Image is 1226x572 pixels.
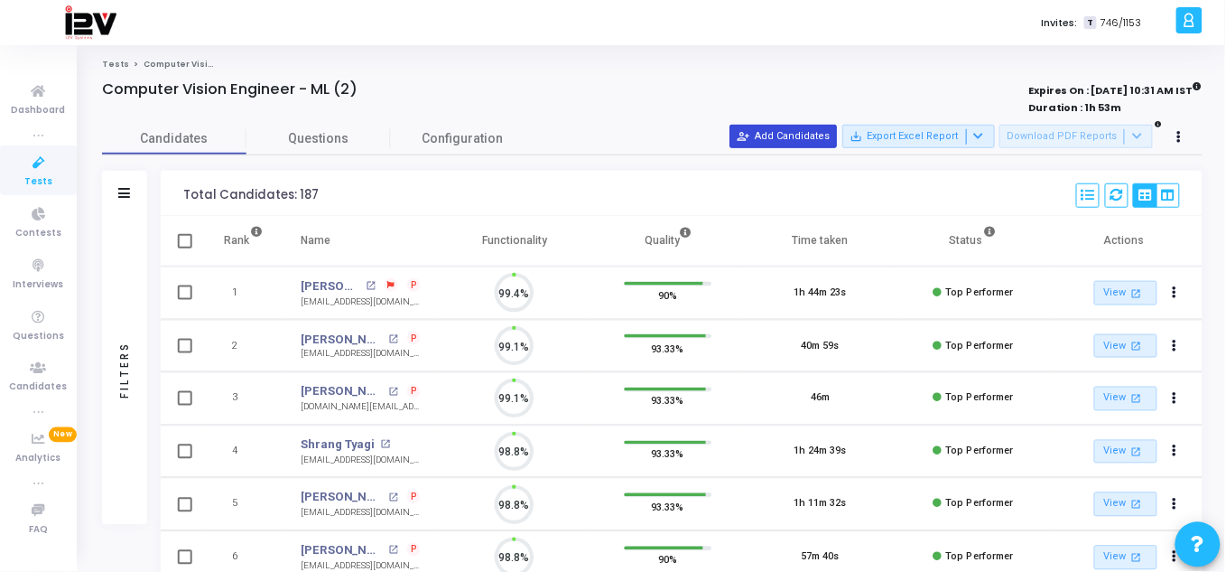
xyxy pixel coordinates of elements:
[652,339,684,357] span: 93.33%
[1101,15,1142,31] span: 746/1153
[301,455,421,468] div: [EMAIL_ADDRESS][DOMAIN_NAME]
[12,103,66,118] span: Dashboard
[795,445,848,460] div: 1h 24m 39s
[206,216,283,267] th: Rank
[795,497,848,512] div: 1h 11m 32s
[388,546,398,556] mat-icon: open_in_new
[381,440,391,450] mat-icon: open_in_new
[366,281,376,291] mat-icon: open_in_new
[412,491,418,505] span: P
[850,130,863,143] mat-icon: save_alt
[1095,492,1158,517] a: View
[1095,281,1158,305] a: View
[206,426,283,479] td: 4
[206,267,283,320] td: 1
[652,498,684,516] span: 93.33%
[1164,387,1189,412] button: Actions
[301,348,421,361] div: [EMAIL_ADDRESS][DOMAIN_NAME]
[246,129,391,148] span: Questions
[1051,216,1203,267] th: Actions
[795,286,848,301] div: 1h 44m 23s
[301,230,330,250] div: Name
[843,125,996,148] button: Export Excel Report
[412,385,418,399] span: P
[301,489,384,507] a: [PERSON_NAME]
[1164,281,1189,306] button: Actions
[897,216,1050,267] th: Status
[116,271,133,470] div: Filters
[10,380,68,396] span: Candidates
[1042,15,1078,31] label: Invites:
[301,277,361,295] a: [PERSON_NAME]
[49,427,77,443] span: New
[301,383,384,401] a: [PERSON_NAME]
[1029,79,1203,98] strong: Expires On : [DATE] 10:31 AM IST
[1095,387,1158,411] a: View
[206,372,283,426] td: 3
[1129,338,1145,353] mat-icon: open_in_new
[29,523,48,539] span: FAQ
[1095,440,1158,464] a: View
[1164,439,1189,464] button: Actions
[1164,492,1189,518] button: Actions
[14,277,64,293] span: Interviews
[659,551,678,569] span: 90%
[1164,333,1189,359] button: Actions
[301,295,421,309] div: [EMAIL_ADDRESS][DOMAIN_NAME]
[946,392,1014,404] span: Top Performer
[1164,546,1189,571] button: Actions
[1129,497,1145,512] mat-icon: open_in_new
[1134,183,1181,208] div: View Options
[946,286,1014,298] span: Top Performer
[64,5,116,41] img: logo
[1095,334,1158,359] a: View
[301,542,384,560] a: [PERSON_NAME]
[1095,546,1158,570] a: View
[301,401,421,415] div: [DOMAIN_NAME][EMAIL_ADDRESS][DOMAIN_NAME]
[652,445,684,464] span: 93.33%
[946,340,1014,352] span: Top Performer
[1129,391,1145,407] mat-icon: open_in_new
[102,129,246,148] span: Candidates
[301,331,384,349] a: [PERSON_NAME]
[102,59,1203,70] nav: breadcrumb
[803,339,841,354] div: 40m 59s
[423,129,504,148] span: Configuration
[183,188,319,202] div: Total Candidates: 187
[412,543,418,558] span: P
[13,329,64,344] span: Questions
[1129,286,1145,301] mat-icon: open_in_new
[794,230,850,250] div: Time taken
[144,59,296,70] span: Computer Vision Engineer - ML (2)
[412,278,418,293] span: P
[16,452,61,467] span: Analytics
[412,332,418,346] span: P
[1085,16,1097,30] span: T
[1129,550,1145,566] mat-icon: open_in_new
[946,551,1014,563] span: Top Performer
[730,125,838,148] button: Add Candidates
[388,388,398,398] mat-icon: open_in_new
[15,226,61,241] span: Contests
[206,478,283,531] td: 5
[812,391,831,407] div: 46m
[738,130,750,143] mat-icon: person_add_alt
[946,445,1014,457] span: Top Performer
[102,59,129,70] a: Tests
[301,507,421,520] div: [EMAIL_ADDRESS][DOMAIN_NAME]
[659,286,678,305] span: 90%
[946,498,1014,510] span: Top Performer
[592,216,745,267] th: Quality
[206,320,283,373] td: 2
[301,436,376,455] a: Shrang Tyagi
[803,550,841,566] div: 57m 40s
[1000,125,1154,148] button: Download PDF Reports
[102,80,358,98] h4: Computer Vision Engineer - ML (2)
[1029,100,1123,115] strong: Duration : 1h 53m
[652,392,684,410] span: 93.33%
[1129,445,1145,460] mat-icon: open_in_new
[388,334,398,344] mat-icon: open_in_new
[439,216,591,267] th: Functionality
[24,174,52,190] span: Tests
